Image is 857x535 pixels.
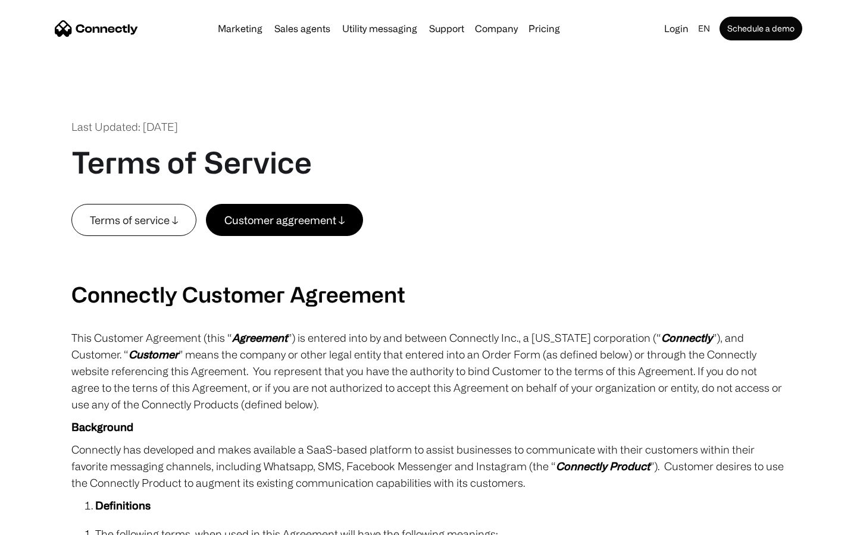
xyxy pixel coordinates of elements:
[55,20,138,37] a: home
[71,236,786,253] p: ‍
[90,212,178,228] div: Terms of service ↓
[24,514,71,531] ul: Language list
[71,259,786,275] p: ‍
[71,421,133,433] strong: Background
[12,513,71,531] aside: Language selected: English
[475,20,518,37] div: Company
[693,20,717,37] div: en
[232,332,287,344] em: Agreement
[213,24,267,33] a: Marketing
[720,17,802,40] a: Schedule a demo
[270,24,335,33] a: Sales agents
[424,24,469,33] a: Support
[129,348,179,360] em: Customer
[71,441,786,491] p: Connectly has developed and makes available a SaaS-based platform to assist businesses to communi...
[71,119,178,135] div: Last Updated: [DATE]
[524,24,565,33] a: Pricing
[224,212,345,228] div: Customer aggreement ↓
[337,24,422,33] a: Utility messaging
[698,20,710,37] div: en
[71,281,786,307] h2: Connectly Customer Agreement
[556,460,650,472] em: Connectly Product
[471,20,521,37] div: Company
[95,499,151,511] strong: Definitions
[661,332,712,344] em: Connectly
[71,329,786,413] p: This Customer Agreement (this “ ”) is entered into by and between Connectly Inc., a [US_STATE] co...
[659,20,693,37] a: Login
[71,144,312,180] h1: Terms of Service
